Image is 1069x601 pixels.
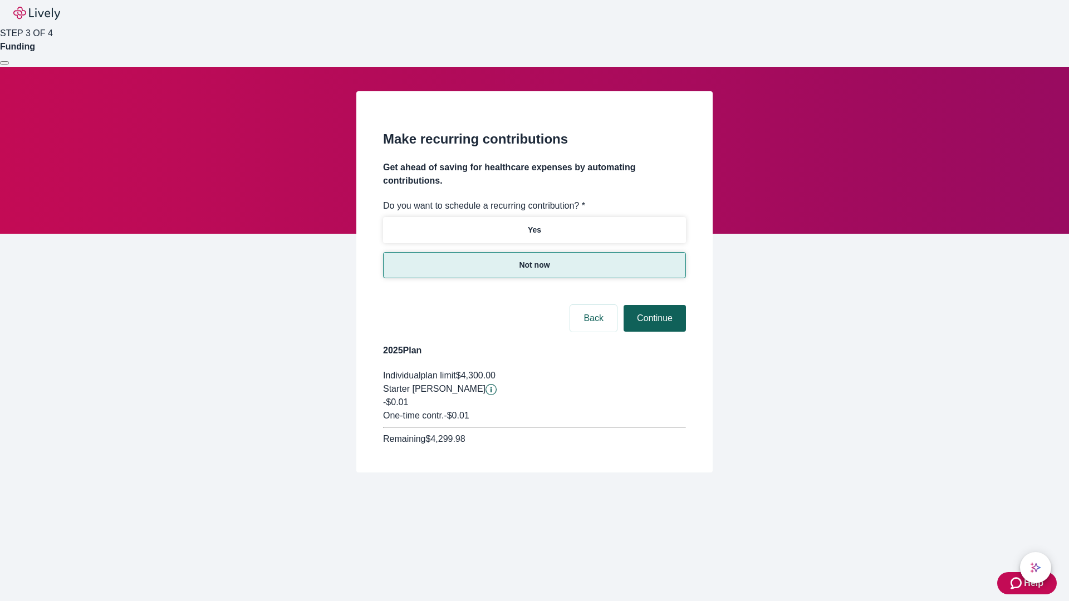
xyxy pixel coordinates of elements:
button: Not now [383,252,686,278]
p: Yes [528,224,541,236]
p: Not now [519,259,550,271]
button: Lively will contribute $0.01 to establish your account [486,384,497,395]
span: Help [1024,577,1043,590]
h4: 2025 Plan [383,344,686,357]
button: Zendesk support iconHelp [997,572,1057,594]
svg: Starter penny details [486,384,497,395]
h2: Make recurring contributions [383,129,686,149]
span: - $0.01 [444,411,469,420]
button: chat [1020,552,1051,583]
span: Individual plan limit [383,371,456,380]
span: One-time contr. [383,411,444,420]
span: $4,300.00 [456,371,496,380]
img: Lively [13,7,60,20]
button: Back [570,305,617,332]
button: Yes [383,217,686,243]
svg: Zendesk support icon [1011,577,1024,590]
h4: Get ahead of saving for healthcare expenses by automating contributions. [383,161,686,188]
span: Starter [PERSON_NAME] [383,384,486,393]
svg: Lively AI Assistant [1030,562,1041,573]
span: -$0.01 [383,397,408,407]
span: Remaining [383,434,425,444]
span: $4,299.98 [425,434,465,444]
button: Continue [624,305,686,332]
label: Do you want to schedule a recurring contribution? * [383,199,585,213]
